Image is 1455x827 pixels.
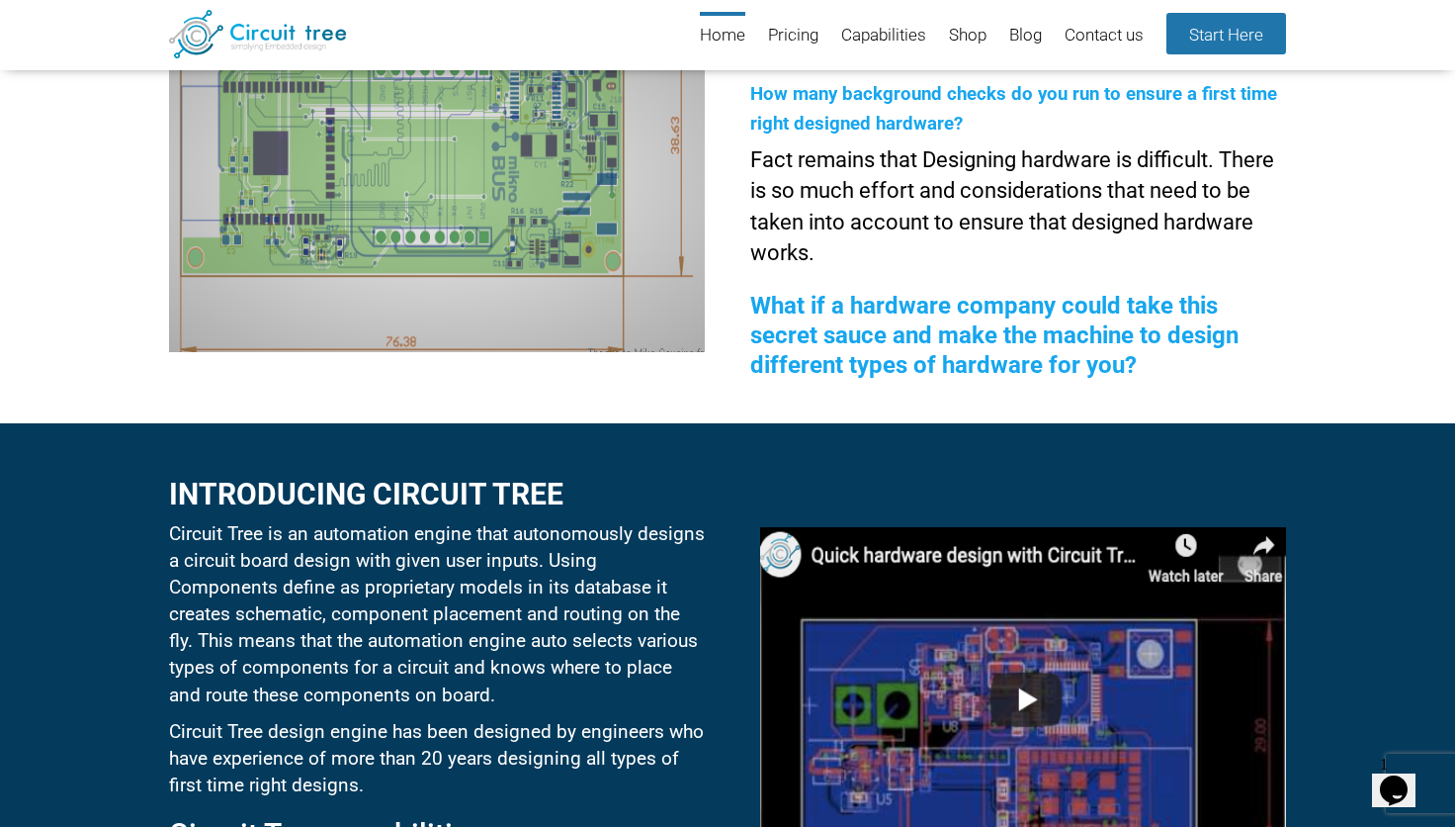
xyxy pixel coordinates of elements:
iframe: chat widget [1372,748,1435,807]
a: Start Here [1166,13,1286,54]
a: Shop [949,12,986,60]
span: What if a hardware company could take this secret sauce and make the machine to design different ... [750,292,1239,379]
p: Fact remains that Designing hardware is difficult. There is so much effort and considerations tha... [750,144,1286,269]
p: Circuit Tree design engine has been designed by engineers who have experience of more than 20 yea... [169,718,705,798]
a: Home [700,12,745,60]
h2: Introducing circuit tree [169,478,705,510]
span: How many background checks do you run to ensure a first time right designed hardware? [750,83,1277,135]
p: Circuit Tree is an automation engine that autonomously designs a circuit board design with given ... [169,520,705,708]
a: Pricing [768,12,818,60]
img: Circuit Tree [169,10,346,58]
a: Blog [1009,12,1042,60]
a: Contact us [1065,12,1144,60]
a: Capabilities [841,12,926,60]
